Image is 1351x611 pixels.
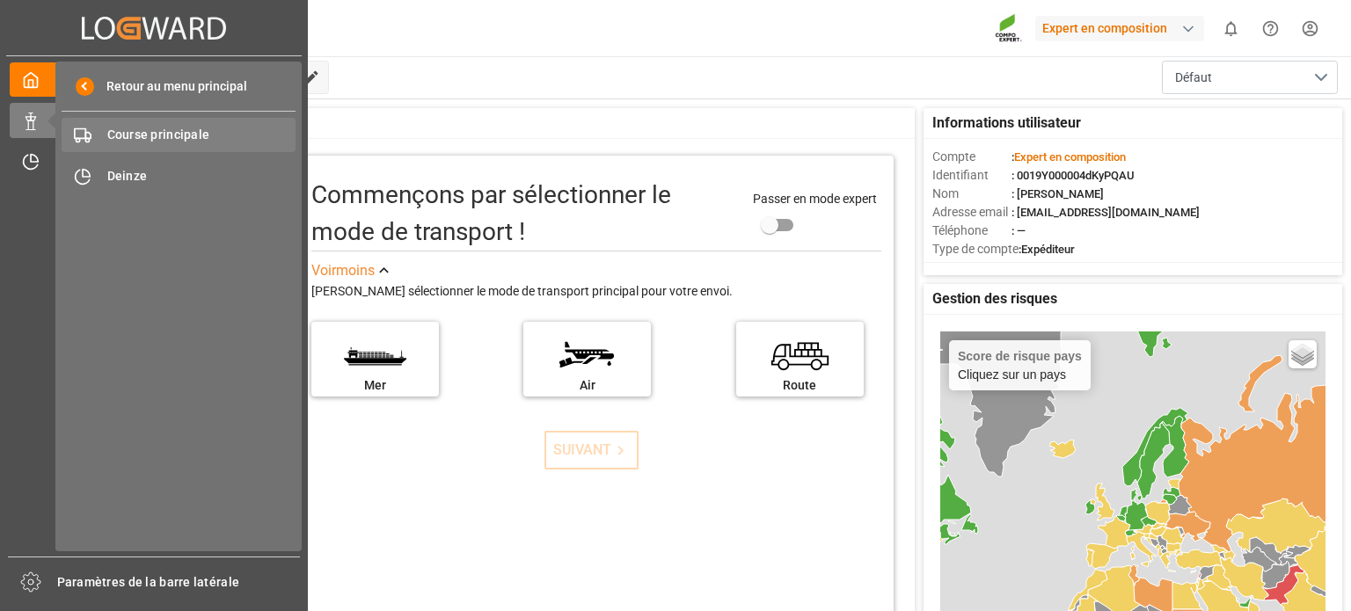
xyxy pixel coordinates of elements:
[62,158,296,193] a: Deinze
[106,79,247,93] font: Retour au menu principal
[932,223,988,237] font: Téléphone
[1289,340,1317,368] a: Couches
[753,192,877,206] font: Passer en mode expert
[958,349,1082,363] font: Score de risque pays
[783,378,816,392] font: Route
[107,169,148,183] font: Deinze
[311,180,671,246] font: Commençons par sélectionner le mode de transport !
[1014,150,1126,164] font: Expert en composition
[336,262,375,279] font: moins
[958,367,1066,382] font: Cliquez sur un pays
[62,118,296,152] a: Course principale
[364,378,386,392] font: Mer
[932,114,1081,131] font: Informations utilisateur
[932,168,989,182] font: Identifiant
[553,441,611,458] font: SUIVANT
[932,242,1019,256] font: Type de compte
[1035,11,1211,45] button: Expert en composition
[1011,224,1026,237] font: : —
[10,62,298,97] a: Mon cockpit
[1011,150,1014,164] font: :
[57,575,240,589] font: Paramètres de la barre latérale
[1011,169,1135,182] font: : 0019Y000004dKyPQAU
[1019,243,1075,256] font: :Expéditeur
[995,13,1023,44] img: Screenshot%202023-09-29%20at%2010.02.21.png_1712312052.png
[932,186,959,200] font: Nom
[1042,21,1167,35] font: Expert en composition
[10,144,298,178] a: Gestion des créneaux horaires
[1211,9,1251,48] button: afficher 0 nouvelles notifications
[932,290,1057,307] font: Gestion des risques
[1162,61,1338,94] button: ouvrir le menu
[932,205,1008,219] font: Adresse email
[1175,70,1212,84] font: Défaut
[1011,206,1200,219] font: : [EMAIL_ADDRESS][DOMAIN_NAME]
[311,177,735,251] div: Commençons par sélectionner le mode de transport !
[544,431,639,469] button: SUIVANT
[1251,9,1290,48] button: Centre d'aide
[1011,187,1104,200] font: : [PERSON_NAME]
[580,378,595,392] font: Air
[107,127,210,142] font: Course principale
[311,262,336,279] font: Voir
[932,149,975,164] font: Compte
[311,284,733,298] font: [PERSON_NAME] sélectionner le mode de transport principal pour votre envoi.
